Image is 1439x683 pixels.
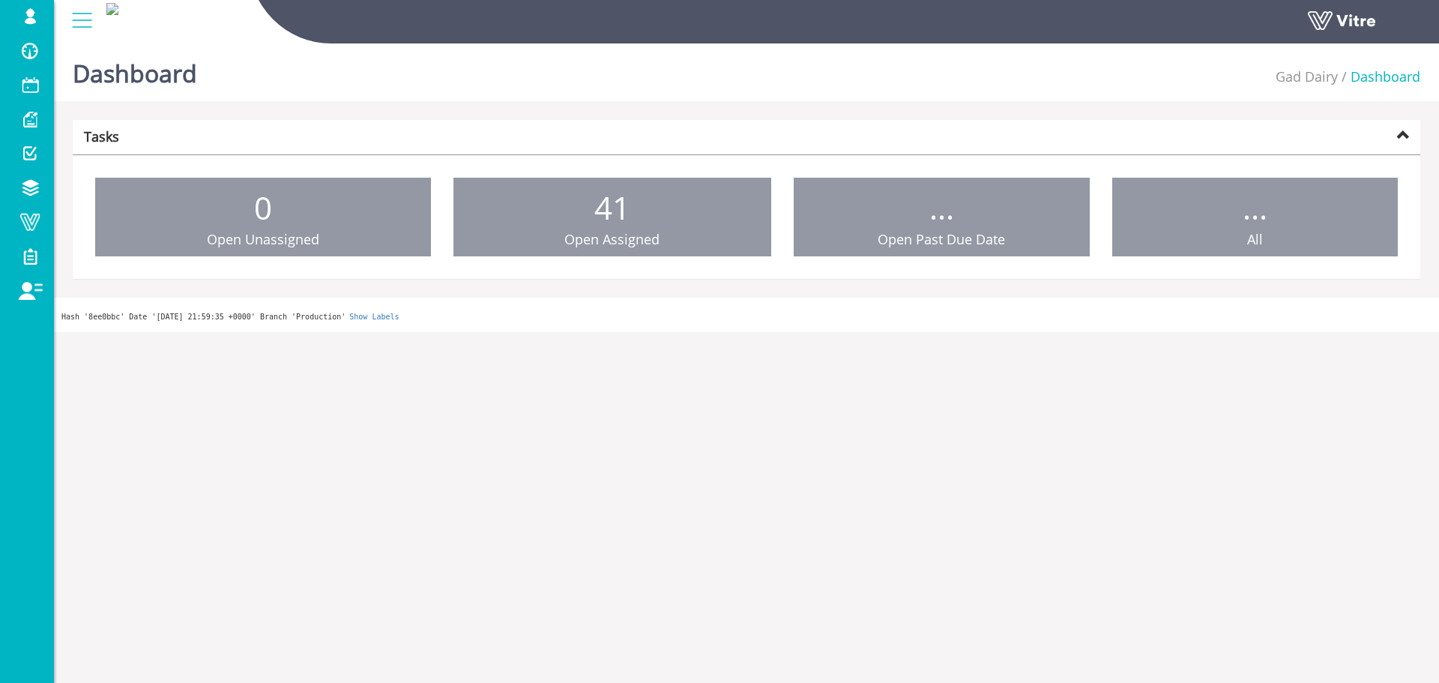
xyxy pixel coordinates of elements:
[61,313,346,321] span: Hash '8ee0bbc' Date '[DATE] 21:59:35 +0000' Branch 'Production'
[794,178,1090,257] a: ... Open Past Due Date
[84,127,119,145] strong: Tasks
[1247,230,1263,248] span: All
[73,37,197,101] h1: Dashboard
[453,178,772,257] a: 41 Open Assigned
[594,186,630,229] span: 41
[349,313,399,321] a: Show Labels
[878,230,1005,248] span: Open Past Due Date
[1243,186,1267,229] span: ...
[1276,67,1338,85] a: Gad Dairy
[106,3,118,15] img: b8638025-6a45-4b02-a323-33aa28809a33.png
[1338,67,1420,87] li: Dashboard
[207,230,319,248] span: Open Unassigned
[1112,178,1399,257] a: ... All
[254,186,272,229] span: 0
[929,186,954,229] span: ...
[564,230,660,248] span: Open Assigned
[95,178,431,257] a: 0 Open Unassigned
